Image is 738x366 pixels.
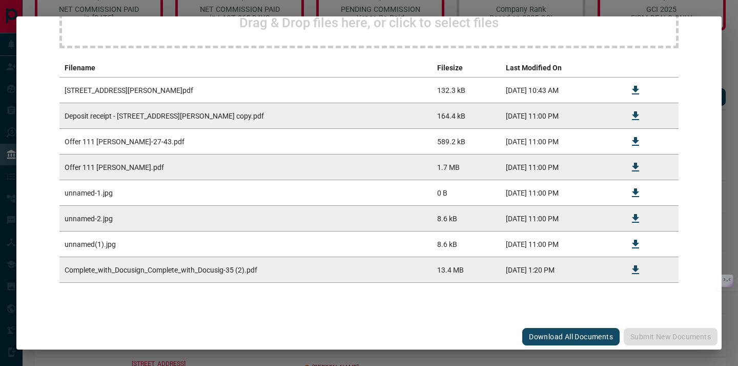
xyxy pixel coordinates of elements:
button: Download [623,104,648,128]
td: 589.2 kB [432,129,500,155]
td: 8.6 kB [432,206,500,232]
td: Offer 111 [PERSON_NAME]-27-43.pdf [59,129,432,155]
td: [DATE] 1:20 PM [501,257,618,283]
button: Download All Documents [522,328,620,345]
td: [STREET_ADDRESS][PERSON_NAME]pdf [59,78,432,103]
button: Download [623,155,648,180]
td: 164.4 kB [432,103,500,129]
td: unnamed(1).jpg [59,232,432,257]
button: Download [623,258,648,282]
td: Deposit receipt - [STREET_ADDRESS][PERSON_NAME] copy.pdf [59,103,432,129]
button: Download [623,78,648,103]
td: 13.4 MB [432,257,500,283]
td: unnamed-1.jpg [59,180,432,206]
td: [DATE] 11:00 PM [501,206,618,232]
button: Download [623,206,648,231]
td: [DATE] 10:43 AM [501,78,618,103]
td: [DATE] 11:00 PM [501,103,618,129]
th: download action column [618,59,653,78]
h2: Drag & Drop files here, or click to select files [239,15,499,30]
button: Download [623,129,648,154]
td: Complete_with_Docusign_Complete_with_Docusig-35 (2).pdf [59,257,432,283]
th: Last Modified On [501,59,618,78]
button: Download [623,181,648,205]
td: Offer 111 [PERSON_NAME].pdf [59,155,432,180]
td: 132.3 kB [432,78,500,103]
td: [DATE] 11:00 PM [501,232,618,257]
th: Filename [59,59,432,78]
td: [DATE] 11:00 PM [501,155,618,180]
button: Download [623,232,648,257]
td: 1.7 MB [432,155,500,180]
td: [DATE] 11:00 PM [501,180,618,206]
td: 0 B [432,180,500,206]
td: unnamed-2.jpg [59,206,432,232]
th: delete file action column [653,59,679,78]
td: 8.6 kB [432,232,500,257]
td: [DATE] 11:00 PM [501,129,618,155]
th: Filesize [432,59,500,78]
